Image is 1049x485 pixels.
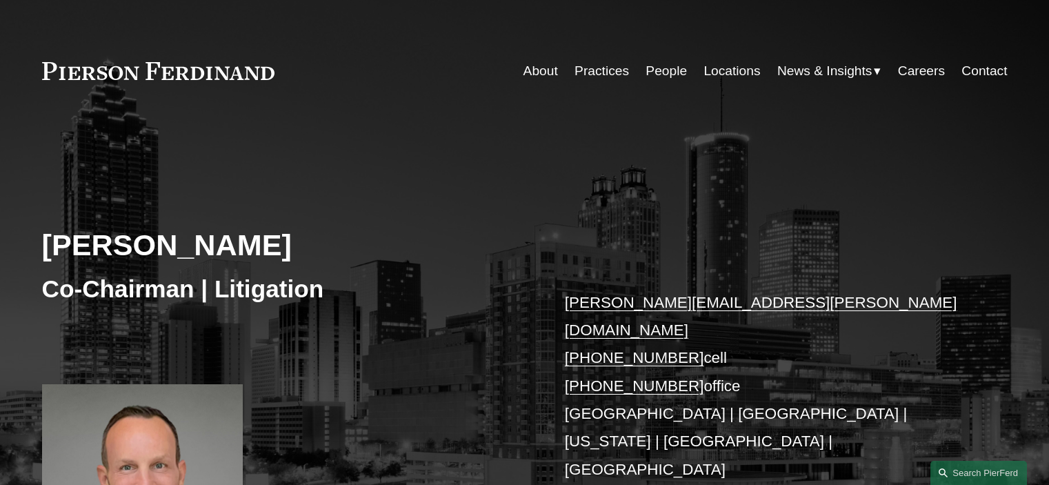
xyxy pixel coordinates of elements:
a: About [523,58,558,84]
a: Practices [575,58,629,84]
a: [PHONE_NUMBER] [565,377,704,395]
a: Careers [898,58,945,84]
h2: [PERSON_NAME] [42,227,525,263]
h3: Co-Chairman | Litigation [42,274,525,304]
span: News & Insights [777,59,872,83]
a: Search this site [930,461,1027,485]
a: People [646,58,687,84]
a: [PERSON_NAME][EMAIL_ADDRESS][PERSON_NAME][DOMAIN_NAME] [565,294,957,339]
a: Locations [703,58,760,84]
a: [PHONE_NUMBER] [565,349,704,366]
a: Contact [961,58,1007,84]
a: folder dropdown [777,58,881,84]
